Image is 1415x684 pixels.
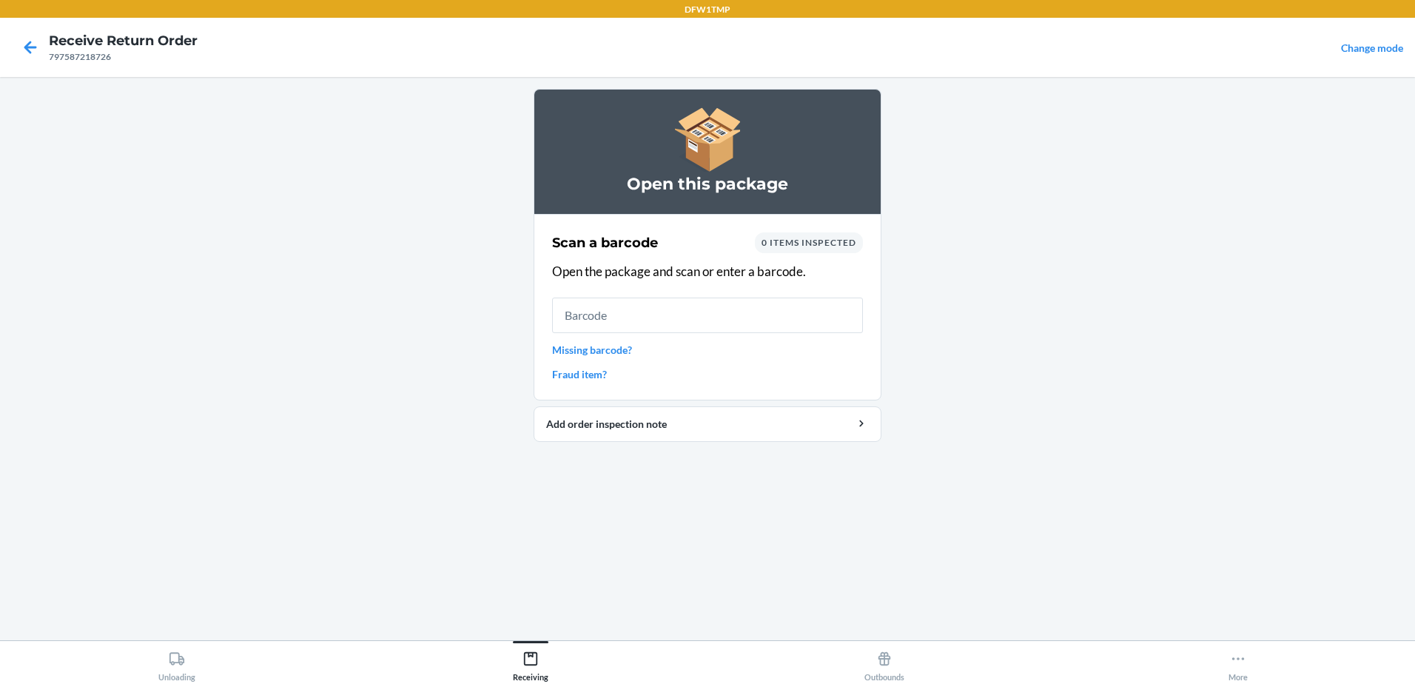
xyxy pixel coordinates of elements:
div: Unloading [158,645,195,682]
button: Add order inspection note [534,406,881,442]
a: Change mode [1341,41,1403,54]
div: More [1229,645,1248,682]
h2: Scan a barcode [552,233,658,252]
p: DFW1TMP [685,3,730,16]
p: Open the package and scan or enter a barcode. [552,262,863,281]
button: More [1061,641,1415,682]
h3: Open this package [552,172,863,196]
a: Missing barcode? [552,342,863,358]
input: Barcode [552,298,863,333]
h4: Receive Return Order [49,31,198,50]
a: Fraud item? [552,366,863,382]
button: Receiving [354,641,707,682]
div: 797587218726 [49,50,198,64]
button: Outbounds [707,641,1061,682]
span: 0 items inspected [762,237,856,248]
div: Add order inspection note [546,416,869,432]
div: Receiving [513,645,548,682]
div: Outbounds [864,645,904,682]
